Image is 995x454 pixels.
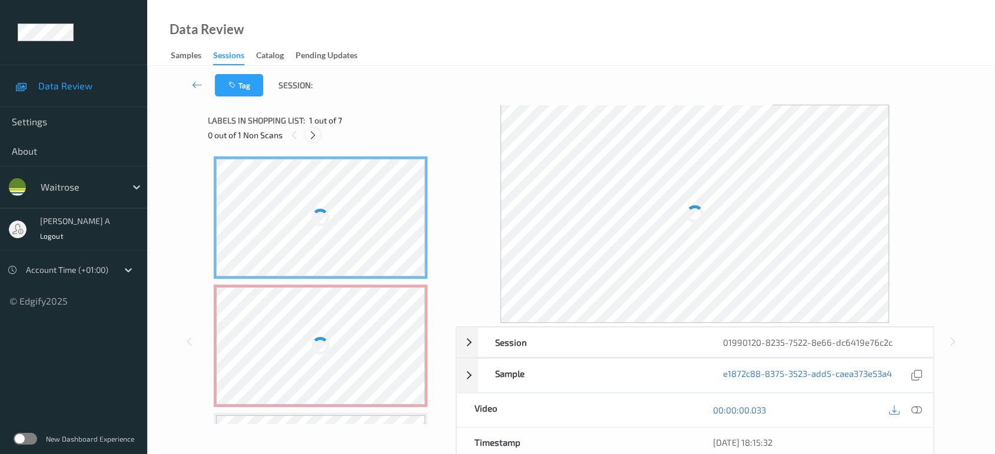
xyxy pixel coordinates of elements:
[208,128,447,142] div: 0 out of 1 Non Scans
[171,49,201,64] div: Samples
[256,48,296,64] a: Catalog
[170,24,244,35] div: Data Review
[705,328,933,357] div: 01990120-8235-7522-8e66-dc6419e76c2c
[309,115,342,126] span: 1 out of 7
[712,404,765,416] a: 00:00:00.033
[215,74,263,96] button: Tag
[723,368,892,383] a: e1872c88-8375-3523-add5-caea373e53a4
[171,48,213,64] a: Samples
[712,436,916,448] div: [DATE] 18:15:32
[477,328,705,357] div: Session
[278,79,313,91] span: Session:
[256,49,284,64] div: Catalog
[456,358,934,393] div: Samplee1872c88-8375-3523-add5-caea373e53a4
[208,115,305,126] span: Labels in shopping list:
[213,48,256,65] a: Sessions
[456,327,934,358] div: Session01990120-8235-7522-8e66-dc6419e76c2c
[296,49,357,64] div: Pending Updates
[296,48,369,64] a: Pending Updates
[213,49,244,65] div: Sessions
[477,359,705,392] div: Sample
[457,393,695,427] div: Video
